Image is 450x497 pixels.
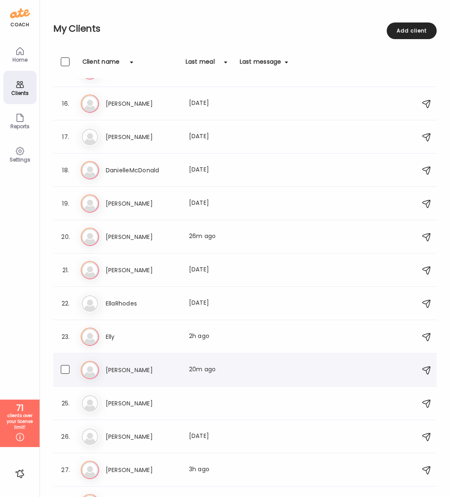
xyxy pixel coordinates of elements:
h3: [PERSON_NAME] [106,465,179,475]
div: 71 [3,403,37,413]
div: [DATE] [189,298,233,308]
div: Add client [387,22,437,39]
div: 17. [61,132,71,142]
div: [DATE] [189,132,233,142]
div: 26m ago [189,232,233,242]
h3: [PERSON_NAME] [106,99,179,109]
div: 26. [61,432,71,442]
div: [DATE] [189,99,233,109]
div: [DATE] [189,199,233,209]
div: Last meal [186,57,215,71]
div: [DATE] [189,432,233,442]
div: 25. [61,398,71,408]
h3: [PERSON_NAME] [106,432,179,442]
div: 23. [61,332,71,342]
div: 22. [61,298,71,308]
div: [DATE] [189,165,233,175]
div: Client name [82,57,120,71]
div: 3h ago [189,465,233,475]
div: 27. [61,465,71,475]
h3: [PERSON_NAME] [106,365,179,375]
h3: [PERSON_NAME] [106,398,179,408]
div: 19. [61,199,71,209]
div: clients over your license limit! [3,413,37,430]
h3: [PERSON_NAME] [106,132,179,142]
div: Reports [5,124,35,129]
div: [DATE] [189,265,233,275]
div: coach [10,21,29,28]
div: 20. [61,232,71,242]
h3: [PERSON_NAME] [106,265,179,275]
div: 2h ago [189,332,233,342]
h3: [PERSON_NAME] [106,199,179,209]
div: Settings [5,157,35,162]
h3: [PERSON_NAME] [106,232,179,242]
div: 18. [61,165,71,175]
div: 16. [61,99,71,109]
img: ate [10,7,30,20]
div: Home [5,57,35,62]
h3: EllaRhodes [106,298,179,308]
div: Clients [5,90,35,96]
h3: Elly [106,332,179,342]
div: 21. [61,265,71,275]
h3: DanielleMcDonald [106,165,179,175]
div: 20m ago [189,365,233,375]
h2: My Clients [53,22,437,35]
div: Last message [240,57,281,71]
